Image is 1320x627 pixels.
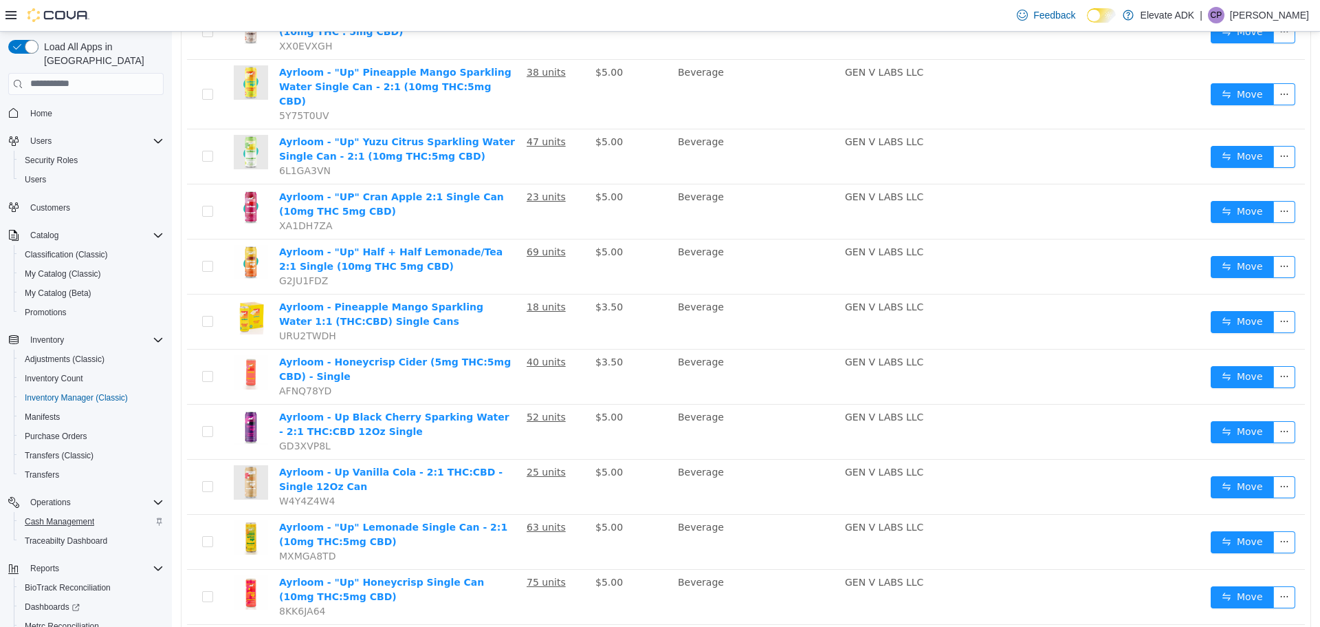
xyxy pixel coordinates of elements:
[25,227,64,244] button: Catalog
[107,464,163,475] span: W4Y4Z4W4
[25,105,58,122] a: Home
[25,373,83,384] span: Inventory Count
[673,105,751,116] span: GEN V LABS LLC
[19,370,89,387] a: Inventory Count
[3,198,169,217] button: Customers
[25,450,93,461] span: Transfers (Classic)
[1211,7,1222,23] span: CP
[355,380,394,391] u: 52 units
[25,227,164,244] span: Catalog
[19,351,110,368] a: Adjustments (Classic)
[500,208,668,263] td: Beverage
[500,373,668,428] td: Beverage
[19,246,113,263] a: Classification (Classic)
[62,379,96,413] img: Ayrloom - Up Black Cherry Sparking Water - 2:1 THC:CBD 12Oz Single hero shot
[107,160,332,185] a: Ayrloom - "UP" Cran Apple 2:1 Single Can (10mg THC 5mg CBD)
[19,246,164,263] span: Classification (Classic)
[1039,334,1102,357] button: icon: swapMove
[19,304,164,321] span: Promotions
[107,354,159,365] span: AFNQ78YD
[30,563,59,574] span: Reports
[19,580,116,596] a: BioTrack Reconciliation
[1039,52,1102,74] button: icon: swapMove
[1039,279,1102,301] button: icon: swapMove
[355,490,394,501] u: 63 units
[62,213,96,248] img: Ayrloom - "Up" Half + Half Lemonade/Tea 2:1 Single (10mg THC 5mg CBD) hero shot
[14,245,169,264] button: Classification (Classic)
[30,230,58,241] span: Catalog
[500,538,668,593] td: Beverage
[1101,555,1123,577] button: icon: ellipsis
[38,40,164,67] span: Load All Apps in [GEOGRAPHIC_DATA]
[25,307,67,318] span: Promotions
[3,103,169,123] button: Home
[107,105,343,130] a: Ayrloom - "Up" Yuzu Citrus Sparkling Water Single Can - 2:1 (10mg THC:5mg CBD)
[423,160,451,171] span: $5.00
[500,153,668,208] td: Beverage
[3,330,169,350] button: Inventory
[25,392,128,403] span: Inventory Manager (Classic)
[25,174,46,185] span: Users
[1039,445,1102,467] button: icon: swapMove
[107,574,153,585] span: 8KK6JA64
[1033,8,1075,22] span: Feedback
[25,431,87,442] span: Purchase Orders
[1101,279,1123,301] button: icon: ellipsis
[14,350,169,369] button: Adjustments (Classic)
[107,409,159,420] span: GD3XVP8L
[355,435,394,446] u: 25 units
[673,545,751,556] span: GEN V LABS LLC
[500,28,668,98] td: Beverage
[19,428,164,445] span: Purchase Orders
[62,489,96,523] img: Ayrloom - "Up" Lemonade Single Can - 2:1 (10mg THC:5mg CBD) hero shot
[19,152,83,169] a: Security Roles
[19,390,133,406] a: Inventory Manager (Classic)
[107,78,157,89] span: 5Y75T0UV
[14,512,169,531] button: Cash Management
[19,467,164,483] span: Transfers
[30,136,52,147] span: Users
[1101,334,1123,357] button: icon: ellipsis
[25,155,78,166] span: Security Roles
[423,325,451,336] span: $3.50
[25,535,107,546] span: Traceabilty Dashboard
[27,8,89,22] img: Cova
[19,266,107,282] a: My Catalog (Classic)
[25,494,76,511] button: Operations
[107,519,164,530] span: MXMGA8TD
[62,158,96,193] img: Ayrloom - "UP" Cran Apple 2:1 Single Can (10mg THC 5mg CBD) hero shot
[355,215,394,226] u: 69 units
[107,545,312,571] a: Ayrloom - "Up" Honeycrisp Single Can (10mg THC:5mg CBD)
[14,597,169,617] a: Dashboards
[423,105,451,116] span: $5.00
[14,369,169,388] button: Inventory Count
[19,580,164,596] span: BioTrack Reconciliation
[25,602,80,613] span: Dashboards
[25,199,164,216] span: Customers
[1039,169,1102,191] button: icon: swapMove
[107,244,156,255] span: G2JU1FDZ
[355,270,394,281] u: 18 units
[423,380,451,391] span: $5.00
[1039,500,1102,522] button: icon: swapMove
[14,284,169,303] button: My Catalog (Beta)
[1101,445,1123,467] button: icon: ellipsis
[14,303,169,322] button: Promotions
[673,380,751,391] span: GEN V LABS LLC
[355,105,394,116] u: 47 units
[107,270,311,295] a: Ayrloom - Pineapple Mango Sparkling Water 1:1 (THC:CBD) Single Cans
[19,304,72,321] a: Promotions
[19,533,113,549] a: Traceabilty Dashboard
[25,494,164,511] span: Operations
[1101,500,1123,522] button: icon: ellipsis
[3,226,169,245] button: Catalog
[25,582,111,593] span: BioTrack Reconciliation
[1039,224,1102,246] button: icon: swapMove
[25,469,59,480] span: Transfers
[19,467,65,483] a: Transfers
[14,578,169,597] button: BioTrack Reconciliation
[1101,114,1123,136] button: icon: ellipsis
[25,268,101,279] span: My Catalog (Classic)
[107,299,164,310] span: URU2TWDH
